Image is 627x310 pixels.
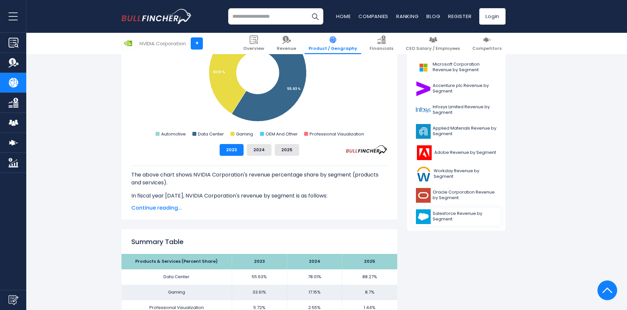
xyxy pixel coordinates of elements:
[358,13,388,20] a: Companies
[336,13,351,20] a: Home
[416,188,431,203] img: ORCL logo
[232,269,287,285] td: 55.63%
[277,46,296,52] span: Revenue
[433,190,497,201] span: Oracle Corporation Revenue by Segment
[416,124,431,139] img: AMAT logo
[131,8,387,139] svg: NVIDIA Corporation's Revenue Share by Segment
[131,192,387,200] p: In fiscal year [DATE], NVIDIA Corporation's revenue by segment is as follows:
[412,208,501,226] a: Salesforce Revenue by Segment
[426,13,440,20] a: Blog
[472,46,502,52] span: Competitors
[433,83,497,94] span: Accenture plc Revenue by Segment
[412,144,501,162] a: Adobe Revenue by Segment
[433,104,497,115] span: Infosys Limited Revenue by Segment
[305,33,361,54] a: Product / Geography
[412,165,501,183] a: Workday Revenue by Segment
[412,101,501,119] a: Infosys Limited Revenue by Segment
[434,150,496,155] span: Adobe Revenue by Segment
[307,8,323,25] button: Search
[366,33,397,54] a: Financials
[122,37,134,50] img: NVDA logo
[247,144,271,156] button: 2024
[121,285,232,300] td: Gaming
[448,13,471,20] a: Register
[287,269,342,285] td: 78.01%
[479,8,506,25] a: Login
[198,131,224,137] text: Data Center
[131,237,387,247] h2: Summary Table
[412,58,501,76] a: Microsoft Corporation Revenue by Segment
[342,269,397,285] td: 88.27%
[273,33,300,54] a: Revenue
[416,209,431,224] img: CRM logo
[243,46,264,52] span: Overview
[370,46,393,52] span: Financials
[232,285,287,300] td: 33.61%
[416,167,432,181] img: WDAY logo
[266,131,298,137] text: OEM And Other
[191,37,203,50] a: +
[287,254,342,269] th: 2024
[433,126,497,137] span: Applied Materials Revenue by Segment
[416,145,432,160] img: ADBE logo
[220,144,244,156] button: 2023
[433,62,497,73] span: Microsoft Corporation Revenue by Segment
[406,46,460,52] span: CEO Salary / Employees
[161,131,186,137] text: Automotive
[416,60,431,75] img: MSFT logo
[416,103,431,117] img: INFY logo
[309,46,357,52] span: Product / Geography
[412,186,501,204] a: Oracle Corporation Revenue by Segment
[131,171,387,187] p: The above chart shows NVIDIA Corporation's revenue percentage share by segment (products and serv...
[287,86,301,91] tspan: 55.63 %
[236,131,253,137] text: Gaming
[239,33,268,54] a: Overview
[275,144,299,156] button: 2025
[434,168,497,179] span: Workday Revenue by Segment
[131,204,387,212] span: Continue reading...
[121,9,192,24] a: Go to homepage
[433,211,497,222] span: Salesforce Revenue by Segment
[121,269,232,285] td: Data Center
[416,81,431,96] img: ACN logo
[310,131,364,137] text: Professional Visualization
[412,80,501,98] a: Accenture plc Revenue by Segment
[342,254,397,269] th: 2025
[468,33,506,54] a: Competitors
[213,70,225,74] tspan: 33.61 %
[121,254,232,269] th: Products & Services (Percent Share)
[287,285,342,300] td: 17.15%
[140,40,186,47] div: NVIDIA Corporation
[232,254,287,269] th: 2023
[412,122,501,140] a: Applied Materials Revenue by Segment
[121,9,192,24] img: bullfincher logo
[131,166,387,284] div: The for NVIDIA Corporation is the Data Center, which represents 55.63% of its total revenue. The ...
[396,13,419,20] a: Ranking
[342,285,397,300] td: 8.7%
[402,33,464,54] a: CEO Salary / Employees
